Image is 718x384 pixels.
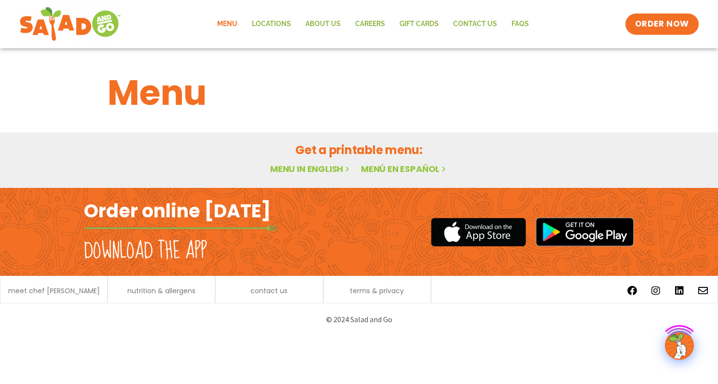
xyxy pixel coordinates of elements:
a: GIFT CARDS [392,13,446,35]
img: google_play [536,217,634,246]
a: About Us [298,13,348,35]
img: appstore [431,216,526,248]
a: terms & privacy [350,287,404,294]
a: Menu in English [270,163,351,175]
p: © 2024 Salad and Go [89,313,629,326]
h1: Menu [108,67,610,119]
a: nutrition & allergens [127,287,195,294]
a: contact us [250,287,288,294]
a: meet chef [PERSON_NAME] [8,287,100,294]
h2: Get a printable menu: [108,142,610,158]
h2: Download the app [84,238,207,265]
a: Careers [348,13,392,35]
a: Contact Us [446,13,504,35]
a: ORDER NOW [625,14,699,35]
a: Locations [245,13,298,35]
span: ORDER NOW [635,18,689,30]
img: new-SAG-logo-768×292 [19,5,121,43]
h2: Order online [DATE] [84,199,271,223]
img: fork [84,226,277,231]
a: Menú en español [361,163,448,175]
a: FAQs [504,13,536,35]
a: Menu [210,13,245,35]
nav: Menu [210,13,536,35]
